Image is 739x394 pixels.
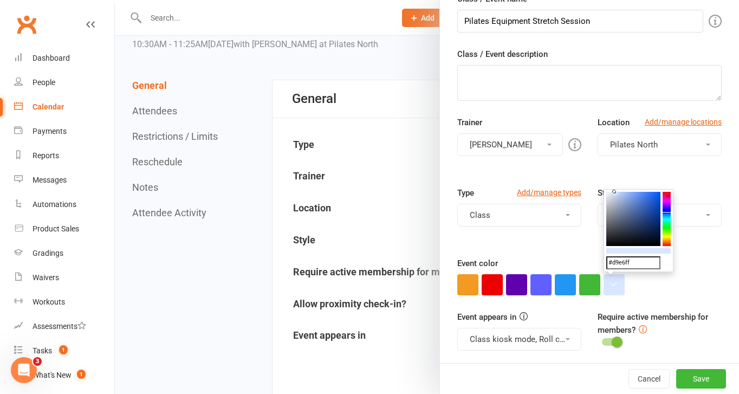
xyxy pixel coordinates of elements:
[14,192,114,217] a: Automations
[33,200,76,209] div: Automations
[598,186,615,199] label: Style
[33,371,72,379] div: What's New
[33,151,59,160] div: Reports
[457,48,548,61] label: Class / Event description
[59,345,68,354] span: 1
[14,46,114,70] a: Dashboard
[645,116,722,128] a: Add/manage locations
[77,370,86,379] span: 1
[14,363,114,387] a: What's New1
[14,119,114,144] a: Payments
[14,144,114,168] a: Reports
[14,95,114,119] a: Calendar
[33,127,67,135] div: Payments
[457,204,581,227] button: Class
[457,328,581,351] button: Class kiosk mode, Roll call, Clubworx website calendar and Mobile app
[33,249,63,257] div: Gradings
[33,322,86,331] div: Assessments
[33,298,65,306] div: Workouts
[33,102,64,111] div: Calendar
[517,186,581,198] a: Add/manage types
[457,186,474,199] label: Type
[663,189,673,203] button: ×
[33,176,67,184] div: Messages
[14,241,114,266] a: Gradings
[598,312,708,335] label: Require active membership for members?
[598,204,722,227] button: Select a style
[598,116,630,129] label: Location
[14,168,114,192] a: Messages
[33,224,79,233] div: Product Sales
[14,70,114,95] a: People
[676,369,726,389] button: Save
[457,116,482,129] label: Trainer
[14,339,114,363] a: Tasks 1
[33,273,59,282] div: Waivers
[628,369,670,389] button: Cancel
[14,266,114,290] a: Waivers
[33,357,42,366] span: 3
[33,78,55,87] div: People
[33,54,70,62] div: Dashboard
[457,10,703,33] input: Enter event name
[33,346,52,355] div: Tasks
[598,133,722,156] button: Pilates North
[610,140,658,150] span: Pilates North
[14,314,114,339] a: Assessments
[14,290,114,314] a: Workouts
[457,133,563,156] button: [PERSON_NAME]
[457,311,516,324] label: Event appears in
[14,217,114,241] a: Product Sales
[11,357,37,383] iframe: Intercom live chat
[457,257,498,270] label: Event color
[13,11,40,38] a: Clubworx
